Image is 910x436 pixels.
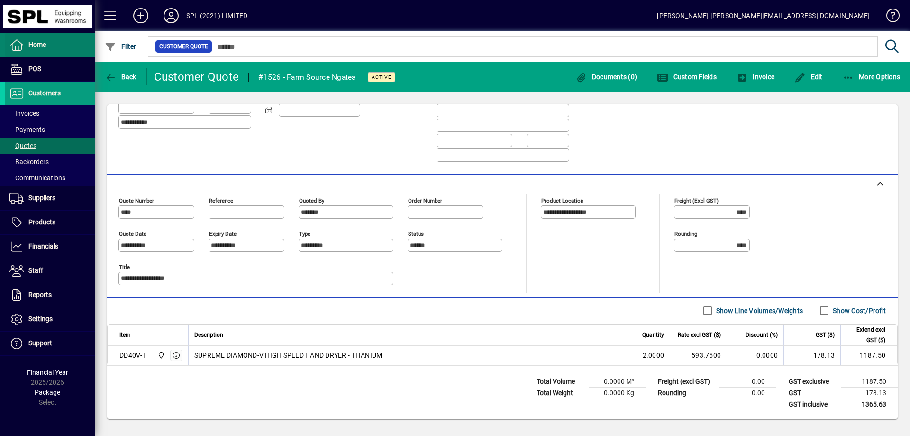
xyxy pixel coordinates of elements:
button: Profile [156,7,186,24]
span: Payments [9,126,45,133]
mat-label: Product location [541,197,583,204]
td: 1187.50 [840,346,897,365]
mat-label: Quote number [119,197,154,204]
span: GST ($) [816,330,835,340]
mat-label: Type [299,230,310,237]
div: Customer Quote [154,69,239,84]
button: Custom Fields [655,68,719,85]
td: 178.13 [783,346,840,365]
span: Filter [105,43,136,50]
a: Products [5,211,95,234]
span: Staff [28,267,43,274]
span: Home [28,41,46,48]
span: Backorders [9,158,49,166]
span: Edit [794,73,823,81]
span: Extend excl GST ($) [846,325,885,345]
mat-label: Rounding [674,230,697,237]
td: GST [784,387,841,399]
td: Total Weight [532,387,589,399]
button: Edit [792,68,825,85]
span: Customer Quote [159,42,208,51]
button: Invoice [734,68,777,85]
span: Item [119,330,131,340]
mat-label: Expiry date [209,230,237,237]
td: GST exclusive [784,376,841,387]
a: Knowledge Base [879,2,898,33]
span: Support [28,339,52,347]
td: Rounding [653,387,719,399]
button: Add [126,7,156,24]
mat-label: Order number [408,197,442,204]
td: Freight (excl GST) [653,376,719,387]
mat-label: Freight (excl GST) [674,197,719,204]
button: More Options [840,68,903,85]
span: Invoice [737,73,774,81]
td: GST inclusive [784,399,841,410]
td: 178.13 [841,387,898,399]
div: DD40V-T [119,351,146,360]
span: Products [28,218,55,226]
div: SPL (2021) LIMITED [186,8,247,23]
td: 0.00 [719,387,776,399]
label: Show Line Volumes/Weights [714,306,803,315]
td: Total Volume [532,376,589,387]
span: Quotes [9,142,36,149]
span: Financial Year [27,369,68,376]
a: Communications [5,170,95,186]
span: Documents (0) [575,73,637,81]
span: Active [372,74,391,80]
span: Description [194,330,223,340]
a: Backorders [5,154,95,170]
span: Discount (%) [746,330,778,340]
mat-label: Title [119,263,130,270]
a: Settings [5,307,95,331]
div: 593.7500 [676,351,721,360]
td: 0.0000 M³ [589,376,646,387]
a: Support [5,332,95,355]
label: Show Cost/Profit [831,306,886,315]
a: Payments [5,121,95,138]
a: POS [5,57,95,81]
mat-label: Reference [209,197,233,204]
div: [PERSON_NAME] [PERSON_NAME][EMAIL_ADDRESS][DOMAIN_NAME] [657,8,870,23]
a: Home [5,33,95,57]
span: Suppliers [28,194,55,202]
button: Back [102,68,139,85]
span: 2.0000 [643,351,664,360]
button: Documents (0) [573,68,639,85]
div: #1526 - Farm Source Ngatea [258,70,356,85]
mat-label: Quoted by [299,197,324,204]
td: 0.0000 Kg [589,387,646,399]
a: Staff [5,259,95,283]
td: 1187.50 [841,376,898,387]
span: Reports [28,291,52,298]
span: More Options [843,73,901,81]
span: Quantity [642,330,664,340]
a: Quotes [5,138,95,154]
span: Back [105,73,136,81]
span: SUPREME DIAMOND-V HIGH SPEED HAND DRYER - TITANIUM [194,351,382,360]
span: Settings [28,315,53,323]
td: 0.0000 [727,346,783,365]
mat-label: Quote date [119,230,146,237]
span: Communications [9,174,65,182]
span: Package [35,389,60,396]
span: Custom Fields [657,73,717,81]
span: Financials [28,242,58,250]
app-page-header-button: Back [95,68,147,85]
mat-label: Status [408,230,424,237]
a: Suppliers [5,186,95,210]
span: Rate excl GST ($) [678,330,721,340]
a: Reports [5,283,95,307]
td: 0.00 [719,376,776,387]
a: Invoices [5,105,95,121]
a: Financials [5,235,95,259]
span: SPL (2021) Limited [155,350,166,361]
span: Customers [28,89,61,97]
span: Invoices [9,110,39,117]
span: POS [28,65,41,73]
button: Filter [102,38,139,55]
td: 1365.63 [841,399,898,410]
